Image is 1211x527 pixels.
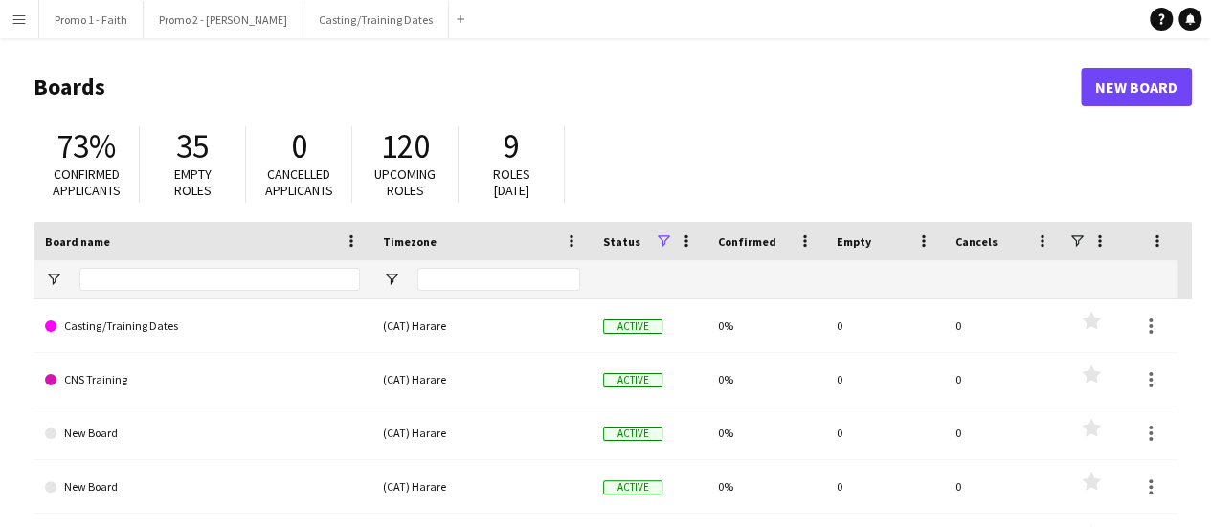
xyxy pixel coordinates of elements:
[1081,68,1192,106] a: New Board
[45,406,360,460] a: New Board
[265,165,333,199] span: Cancelled applicants
[374,165,436,199] span: Upcoming roles
[493,165,530,199] span: Roles [DATE]
[825,406,944,459] div: 0
[176,125,209,167] span: 35
[381,125,430,167] span: 120
[944,353,1063,406] div: 0
[39,1,144,38] button: Promo 1 - Faith
[34,73,1081,101] h1: Boards
[837,234,871,249] span: Empty
[504,125,520,167] span: 9
[383,271,400,288] button: Open Filter Menu
[174,165,212,199] span: Empty roles
[56,125,116,167] span: 73%
[371,299,592,352] div: (CAT) Harare
[825,299,944,352] div: 0
[603,480,662,494] span: Active
[944,406,1063,459] div: 0
[79,268,360,291] input: Board name Filter Input
[144,1,303,38] button: Promo 2 - [PERSON_NAME]
[45,353,360,406] a: CNS Training
[706,460,825,513] div: 0%
[45,299,360,353] a: Casting/Training Dates
[706,299,825,352] div: 0%
[944,460,1063,513] div: 0
[383,234,437,249] span: Timezone
[825,353,944,406] div: 0
[417,268,580,291] input: Timezone Filter Input
[371,353,592,406] div: (CAT) Harare
[45,271,62,288] button: Open Filter Menu
[955,234,998,249] span: Cancels
[603,319,662,334] span: Active
[706,353,825,406] div: 0%
[718,234,776,249] span: Confirmed
[825,460,944,513] div: 0
[603,373,662,387] span: Active
[603,427,662,441] span: Active
[291,125,307,167] span: 0
[45,234,110,249] span: Board name
[371,460,592,513] div: (CAT) Harare
[706,406,825,459] div: 0%
[45,460,360,514] a: New Board
[303,1,449,38] button: Casting/Training Dates
[944,299,1063,352] div: 0
[603,234,640,249] span: Status
[53,165,121,199] span: Confirmed applicants
[371,406,592,459] div: (CAT) Harare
